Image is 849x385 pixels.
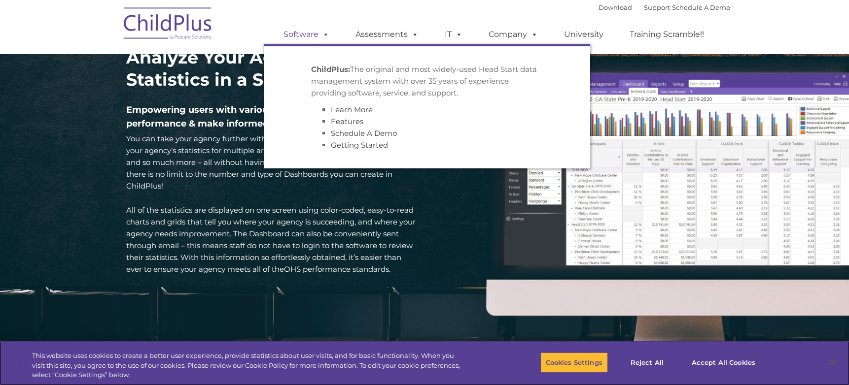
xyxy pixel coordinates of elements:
[435,25,472,44] a: IT
[126,104,377,129] span: Empowering users with various data types to monitor performance & make informed decisions.
[616,352,678,373] button: Reject All
[346,25,428,44] a: Assessments
[274,25,339,44] a: Software
[672,3,730,11] a: Schedule A Demo
[126,205,416,274] span: All of the statistics are displayed on one screen using color-coded, easy-to-read charts and grid...
[331,128,397,138] a: Schedule A Demo
[331,105,373,114] a: Learn More
[599,3,730,11] font: |
[331,117,363,126] a: Features
[599,3,632,11] a: Download
[126,134,410,191] span: You can take your agency further with the . The displays your agency’s statistics for multiple ar...
[620,25,714,44] a: Training Scramble!!
[686,352,761,373] button: Accept All Cookies
[479,25,548,44] a: Company
[822,352,844,373] button: Close
[644,3,670,11] a: Support
[311,64,350,74] strong: ChildPlus:
[32,351,467,380] div: This website uses cookies to create a better user experience, provide statistics about user visit...
[284,264,389,274] a: OHS performance standards
[331,140,388,150] a: Getting Started
[554,25,613,44] a: University
[311,64,543,99] p: The original and most widely-used Head Start data management system with over 35 years of experie...
[540,352,608,373] button: Cookies Settings
[119,0,217,50] img: ChildPlus by Procare Solutions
